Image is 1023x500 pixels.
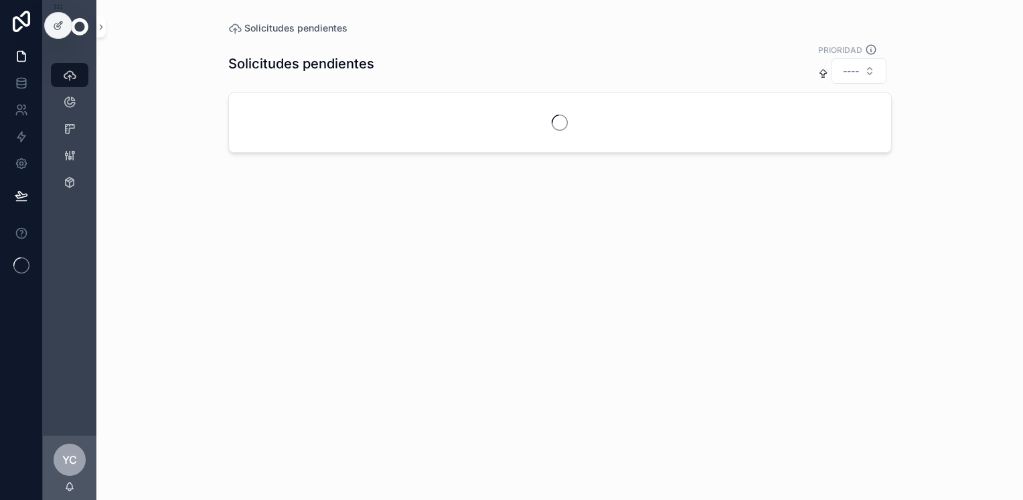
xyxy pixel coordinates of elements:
label: PRIORIDAD [818,44,862,56]
span: Solicitudes pendientes [244,21,347,35]
span: ---- [843,64,859,78]
div: scrollable content [43,54,96,212]
h1: Solicitudes pendientes [228,54,374,73]
span: YC [62,452,77,468]
button: Select Button [832,58,886,84]
a: Solicitudes pendientes [228,21,347,35]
